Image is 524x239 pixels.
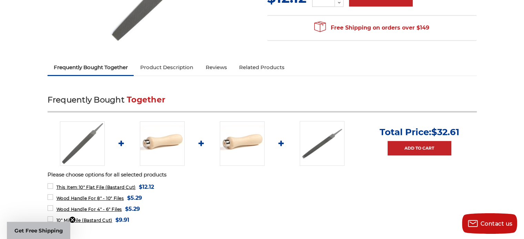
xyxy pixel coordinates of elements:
span: Get Free Shipping [14,227,63,234]
button: Contact us [462,213,517,234]
span: 10" Mill File (Bastard Cut) [56,218,112,223]
span: 10" Flat File (Bastard Cut) [56,185,135,190]
span: Contact us [481,220,513,227]
a: Product Description [134,60,199,75]
span: Free Shipping on orders over $149 [314,21,429,35]
p: Total Price: [380,127,459,138]
a: Add to Cart [388,141,451,155]
span: Wood Handle For 4" - 6" Files [56,207,122,212]
p: Please choose options for all selected products [48,171,477,179]
span: $5.29 [127,193,142,203]
span: $32.61 [431,127,459,138]
span: $9.91 [115,215,129,225]
button: Close teaser [69,216,76,223]
div: Get Free ShippingClose teaser [7,222,70,239]
a: Related Products [233,60,291,75]
span: $5.29 [125,204,140,214]
a: Frequently Bought Together [48,60,134,75]
a: Reviews [199,60,233,75]
span: Frequently Bought [48,95,124,105]
span: $12.12 [139,182,154,192]
img: 10" Flat Bastard File [60,121,105,166]
strong: This Item: [56,185,79,190]
span: Wood Handle For 8" - 10" Files [56,196,124,201]
span: Together [127,95,165,105]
